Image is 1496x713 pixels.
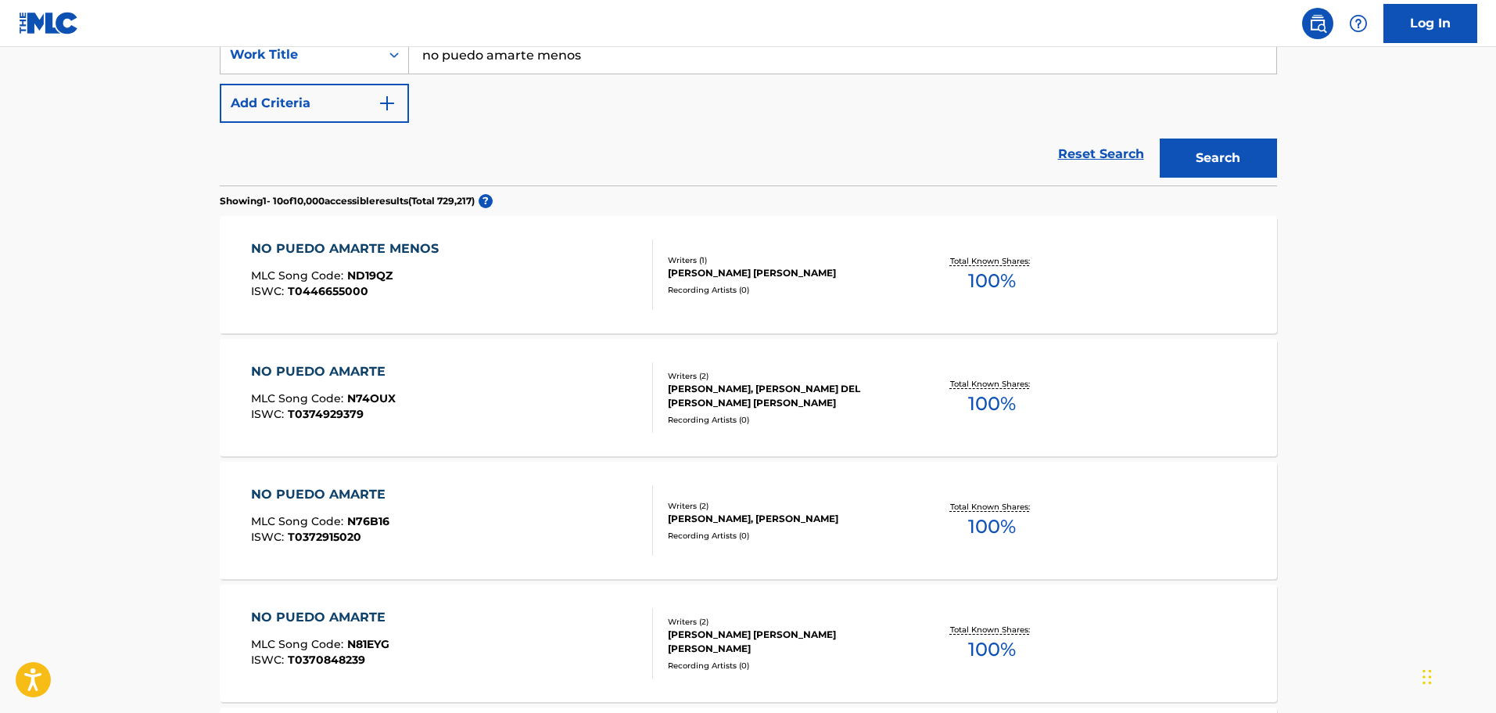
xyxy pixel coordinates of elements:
img: help [1349,14,1368,33]
form: Search Form [220,35,1277,185]
div: Recording Artists ( 0 ) [668,284,904,296]
a: Reset Search [1050,137,1152,171]
p: Total Known Shares: [950,624,1034,636]
div: Writers ( 1 ) [668,254,904,266]
span: MLC Song Code : [251,637,347,651]
img: MLC Logo [19,12,79,34]
span: 100 % [968,390,1016,418]
span: T0374929379 [288,407,364,421]
div: NO PUEDO AMARTE [251,485,393,504]
button: Add Criteria [220,84,409,123]
span: ISWC : [251,530,288,544]
span: ? [479,194,493,208]
a: NO PUEDO AMARTE MENOSMLC Song Code:ND19QZISWC:T0446655000Writers (1)[PERSON_NAME] [PERSON_NAME]Re... [220,216,1277,333]
a: NO PUEDO AMARTEMLC Song Code:N74OUXISWC:T0374929379Writers (2)[PERSON_NAME], [PERSON_NAME] DEL [P... [220,339,1277,456]
div: Recording Artists ( 0 ) [668,414,904,426]
div: Help [1343,8,1374,39]
div: NO PUEDO AMARTE [251,608,393,627]
span: T0370848239 [288,653,365,667]
a: NO PUEDO AMARTEMLC Song Code:N81EYGISWC:T0370848239Writers (2)[PERSON_NAME] [PERSON_NAME] [PERSON... [220,585,1277,702]
img: 9d2ae6d4665cec9f34b9.svg [378,94,396,113]
button: Search [1160,139,1277,178]
span: T0372915020 [288,530,361,544]
span: 100 % [968,267,1016,295]
div: [PERSON_NAME], [PERSON_NAME] DEL [PERSON_NAME] [PERSON_NAME] [668,382,904,410]
div: NO PUEDO AMARTE MENOS [251,239,447,258]
div: [PERSON_NAME] [PERSON_NAME] [PERSON_NAME] [668,628,904,656]
span: N81EYG [347,637,389,651]
span: ISWC : [251,653,288,667]
div: NO PUEDO AMARTE [251,362,396,381]
span: ISWC : [251,407,288,421]
div: [PERSON_NAME] [PERSON_NAME] [668,266,904,280]
img: search [1308,14,1327,33]
div: Writers ( 2 ) [668,370,904,382]
p: Total Known Shares: [950,501,1034,513]
span: MLC Song Code : [251,268,347,283]
span: N74OUX [347,391,396,405]
div: Writers ( 2 ) [668,616,904,628]
div: Writers ( 2 ) [668,500,904,512]
a: Public Search [1302,8,1333,39]
span: ND19QZ [347,268,393,283]
span: 100 % [968,636,1016,664]
span: MLC Song Code : [251,391,347,405]
div: Recording Artists ( 0 ) [668,660,904,672]
div: Drag [1422,654,1432,700]
span: N76B16 [347,514,389,528]
a: NO PUEDO AMARTEMLC Song Code:N76B16ISWC:T0372915020Writers (2)[PERSON_NAME], [PERSON_NAME]Recordi... [220,462,1277,579]
a: Log In [1383,4,1477,43]
span: ISWC : [251,284,288,298]
div: Work Title [230,45,371,64]
span: T0446655000 [288,284,368,298]
span: 100 % [968,513,1016,541]
iframe: Chat Widget [1418,638,1496,713]
p: Total Known Shares: [950,255,1034,267]
span: MLC Song Code : [251,514,347,528]
div: [PERSON_NAME], [PERSON_NAME] [668,512,904,526]
p: Total Known Shares: [950,378,1034,390]
div: Recording Artists ( 0 ) [668,530,904,542]
p: Showing 1 - 10 of 10,000 accessible results (Total 729,217 ) [220,194,475,208]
